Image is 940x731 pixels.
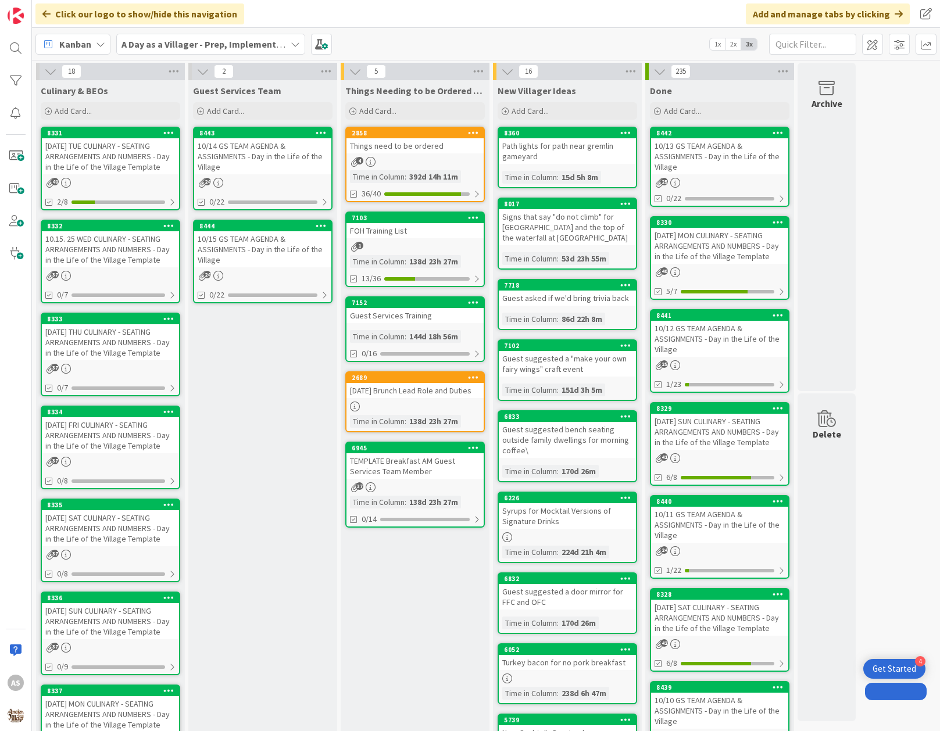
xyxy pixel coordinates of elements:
div: 10/14 GS TEAM AGENDA & ASSIGNMENTS - Day in the Life of the Village [194,138,331,174]
span: : [405,415,406,428]
span: 24 [203,178,211,185]
div: 8330[DATE] MON CULINARY - SEATING ARRANGEMENTS AND NUMBERS - Day in the Life of the Village Template [651,217,788,264]
span: : [557,465,559,478]
span: : [557,384,559,396]
span: 5/7 [666,285,677,298]
div: 144d 18h 56m [406,330,461,343]
div: 6052 [499,644,636,655]
div: 8332 [47,222,179,230]
div: Time in Column [350,255,405,268]
span: 13/36 [362,273,381,285]
div: 7152Guest Services Training [346,298,484,323]
span: 25 [660,178,668,185]
div: 844110/12 GS TEAM AGENDA & ASSIGNMENTS - Day in the Life of the Village [651,310,788,357]
div: 6226Syrups for Mocktail Versions of Signature Drinks [499,493,636,529]
div: 8017 [504,200,636,208]
div: Time in Column [502,171,557,184]
div: [DATE] SUN CULINARY - SEATING ARRANGEMENTS AND NUMBERS - Day in the Life of the Village Template [651,414,788,450]
div: 8017 [499,199,636,209]
div: Time in Column [350,415,405,428]
span: 24 [203,271,211,278]
div: 6833 [499,411,636,422]
div: [DATE] SUN CULINARY - SEATING ARRANGEMENTS AND NUMBERS - Day in the Life of the Village Template [42,603,179,639]
div: 86d 22h 8m [559,313,605,325]
div: 8331[DATE] TUE CULINARY - SEATING ARRANGEMENTS AND NUMBERS - Day in the Life of the Village Template [42,128,179,174]
div: 7718 [499,280,636,291]
span: 42 [660,639,668,647]
b: A Day as a Villager - Prep, Implement and Execute [121,38,329,50]
div: 15d 5h 8m [559,171,601,184]
span: 25 [660,360,668,368]
div: [DATE] SAT CULINARY - SEATING ARRANGEMENTS AND NUMBERS - Day in the Life of the Village Template [42,510,179,546]
div: 8329 [656,404,788,413]
div: [DATE] THU CULINARY - SEATING ARRANGEMENTS AND NUMBERS - Day in the Life of the Village Template [42,324,179,360]
div: 6833Guest suggested bench seating outside family dwellings for morning coffee\ [499,411,636,458]
span: 0/7 [57,289,68,301]
div: 6832Guest suggested a door mirror for FFC and OFC [499,574,636,610]
span: 2/8 [57,196,68,208]
span: 37 [51,643,59,650]
div: Time in Column [350,330,405,343]
span: 3x [741,38,757,50]
span: : [405,170,406,183]
div: Time in Column [502,465,557,478]
div: 138d 23h 27m [406,496,461,508]
span: 0/22 [209,289,224,301]
span: 37 [356,482,363,490]
div: 170d 26m [559,465,599,478]
div: [DATE] TUE CULINARY - SEATING ARRANGEMENTS AND NUMBERS - Day in the Life of the Village Template [42,138,179,174]
span: Add Card... [55,106,92,116]
div: 5739 [499,715,636,725]
div: 10/13 GS TEAM AGENDA & ASSIGNMENTS - Day in the Life of the Village [651,138,788,174]
span: 0/9 [57,661,68,673]
div: Get Started [873,663,916,675]
div: TEMPLATE Breakfast AM Guest Services Team Member [346,453,484,479]
span: 1/23 [666,378,681,390]
span: : [405,330,406,343]
div: 2858 [346,128,484,138]
div: Click our logo to show/hide this navigation [35,3,244,24]
div: Time in Column [502,617,557,629]
span: 0/8 [57,568,68,580]
div: 8440 [656,497,788,506]
div: 238d 6h 47m [559,687,609,700]
span: Kanban [59,37,91,51]
span: Add Card... [359,106,396,116]
div: 843910/10 GS TEAM AGENDA & ASSIGNMENTS - Day in the Life of the Village [651,682,788,729]
span: 24 [660,546,668,554]
div: 6226 [499,493,636,503]
div: 2858 [352,129,484,137]
div: 8334[DATE] FRI CULINARY - SEATING ARRANGEMENTS AND NUMBERS - Day in the Life of the Village Template [42,407,179,453]
span: 6/8 [666,657,677,669]
div: 8328 [651,589,788,600]
span: : [405,255,406,268]
span: 41 [660,453,668,461]
span: 37 [51,457,59,464]
span: 4 [356,157,363,164]
div: 8444 [199,222,331,230]
div: 6833 [504,413,636,421]
div: Add and manage tabs by clicking [746,3,910,24]
span: : [557,171,559,184]
div: AS [8,675,24,691]
span: : [557,313,559,325]
div: 8333 [47,315,179,323]
span: 0/22 [209,196,224,208]
span: 1 [356,242,363,249]
span: 1/22 [666,564,681,576]
img: Visit kanbanzone.com [8,8,24,24]
div: 8443 [199,129,331,137]
span: Guest Services Team [193,85,281,96]
div: Syrups for Mocktail Versions of Signature Drinks [499,503,636,529]
div: 7103 [346,213,484,223]
div: Guest suggested a door mirror for FFC and OFC [499,584,636,610]
div: 10/11 GS TEAM AGENDA & ASSIGNMENTS - Day in the Life of the Village [651,507,788,543]
div: 4 [915,656,925,666]
span: 0/16 [362,347,377,360]
span: 0/22 [666,192,681,205]
div: 151d 3h 5m [559,384,605,396]
div: 8439 [656,683,788,691]
div: Guest suggested a "make your own fairy wings" craft event [499,351,636,377]
div: 8336 [42,593,179,603]
div: 8332 [42,221,179,231]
